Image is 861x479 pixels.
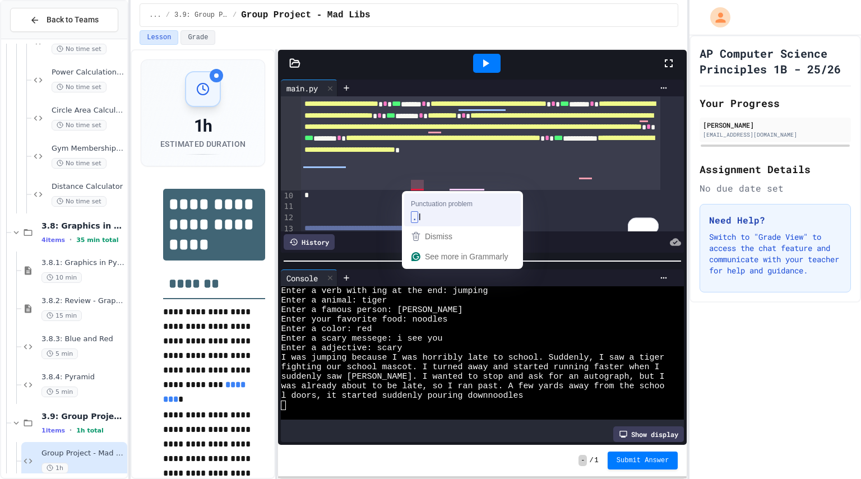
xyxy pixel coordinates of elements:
[281,391,523,401] span: l doors, it started suddenly pouring downnoodles
[52,158,107,169] span: No time set
[703,120,848,130] div: [PERSON_NAME]
[70,426,72,435] span: •
[41,221,125,231] span: 3.8: Graphics in Python
[700,45,851,77] h1: AP Computer Science Principles 1B - 25/26
[595,456,599,465] span: 1
[160,138,246,150] div: Estimated Duration
[281,201,295,212] div: 11
[70,235,72,244] span: •
[281,296,387,305] span: Enter a animal: tiger
[41,411,125,421] span: 3.9: Group Project - Mad Libs
[700,182,851,195] div: No due date set
[589,456,593,465] span: /
[52,196,107,207] span: No time set
[281,286,488,296] span: Enter a verb with ing at the end: jumping
[140,30,178,45] button: Lesson
[281,382,664,391] span: was already about to be late, so I ran past. A few yards away from the schoo
[52,144,125,154] span: Gym Membership Calculator
[52,182,125,192] span: Distance Calculator
[281,362,659,372] span: fighting our school mascot. I turned away and started running faster when I
[608,452,678,469] button: Submit Answer
[578,455,587,466] span: -
[52,44,107,54] span: No time set
[281,224,295,235] div: 13
[41,348,78,359] span: 5 min
[281,353,664,362] span: I was jumping because I was horribly late to school. Suddenly, I saw a tiger
[281,82,323,94] div: main.py
[41,427,65,434] span: 1 items
[233,11,237,20] span: /
[41,310,82,321] span: 15 min
[703,131,848,139] div: [EMAIL_ADDRESS][DOMAIN_NAME]
[241,8,370,22] span: Group Project - Mad Libs
[709,213,841,227] h3: Need Help?
[52,106,125,115] span: Circle Area Calculator
[41,334,125,344] span: 3.8.3: Blue and Red
[41,296,125,306] span: 3.8.2: Review - Graphics in Python
[700,161,851,177] h2: Assignment Details
[174,11,228,20] span: 3.9: Group Project - Mad Libs
[281,212,295,224] div: 12
[709,231,841,276] p: Switch to "Grade View" to access the chat feature and communicate with your teacher for help and ...
[160,116,246,136] div: 1h
[281,272,323,284] div: Console
[41,258,125,268] span: 3.8.1: Graphics in Python
[52,68,125,77] span: Power Calculation Fix
[52,120,107,131] span: No time set
[76,427,104,434] span: 1h total
[41,463,68,473] span: 1h
[41,373,125,382] span: 3.8.4: Pyramid
[281,80,337,96] div: main.py
[52,82,107,92] span: No time set
[281,372,664,382] span: suddenly saw [PERSON_NAME]. I wanted to stop and ask for an autograph, but I
[166,11,170,20] span: /
[281,269,337,286] div: Console
[284,234,335,250] div: History
[281,315,447,324] span: Enter your favorite food: noodles
[41,387,78,397] span: 5 min
[47,14,99,26] span: Back to Teams
[281,324,372,334] span: Enter a color: red
[617,456,669,465] span: Submit Answer
[41,272,82,283] span: 10 min
[149,11,161,20] span: ...
[700,95,851,111] h2: Your Progress
[10,8,118,32] button: Back to Teams
[281,343,402,353] span: Enter a adjective: scary
[76,236,118,244] span: 35 min total
[281,334,442,343] span: Enter a scary messege: i see you
[41,236,65,244] span: 4 items
[180,30,215,45] button: Grade
[698,4,733,30] div: My Account
[281,305,462,315] span: Enter a famous person: [PERSON_NAME]
[281,190,295,202] div: 10
[613,426,684,442] div: Show display
[41,449,125,458] span: Group Project - Mad Libs
[281,65,295,190] div: 9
